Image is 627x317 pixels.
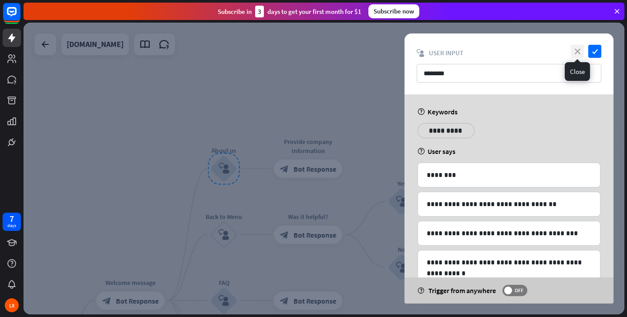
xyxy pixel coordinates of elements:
span: OFF [512,287,526,294]
div: 7 [10,215,14,223]
div: Keywords [418,107,600,116]
span: Trigger from anywhere [428,286,496,295]
i: help [418,148,425,155]
i: help [418,287,424,294]
i: close [571,45,584,58]
div: days [7,223,16,229]
i: help [418,108,425,115]
div: User says [418,147,600,156]
i: block_user_input [417,49,425,57]
i: check [588,45,601,58]
div: 3 [255,6,264,17]
span: User Input [429,49,463,57]
button: Open LiveChat chat widget [7,3,33,30]
div: Subscribe now [368,4,419,18]
a: 7 days [3,213,21,231]
div: LX [5,298,19,312]
div: Subscribe in days to get your first month for $1 [218,6,361,17]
